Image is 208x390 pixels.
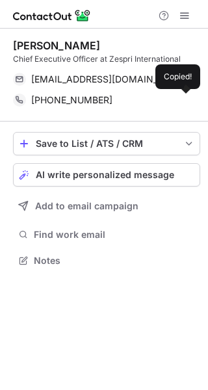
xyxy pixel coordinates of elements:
button: Find work email [13,226,200,244]
button: save-profile-one-click [13,132,200,155]
button: AI write personalized message [13,163,200,187]
span: Notes [34,255,195,266]
div: Save to List / ATS / CRM [36,138,177,149]
span: Add to email campaign [35,201,138,211]
span: [EMAIL_ADDRESS][DOMAIN_NAME] [31,73,180,85]
span: Find work email [34,229,195,240]
div: [PERSON_NAME] [13,39,100,52]
span: AI write personalized message [36,170,174,180]
span: [PHONE_NUMBER] [31,94,112,106]
button: Add to email campaign [13,194,200,218]
div: Chief Executive Officer at Zespri International [13,53,200,65]
button: Notes [13,252,200,270]
img: ContactOut v5.3.10 [13,8,91,23]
